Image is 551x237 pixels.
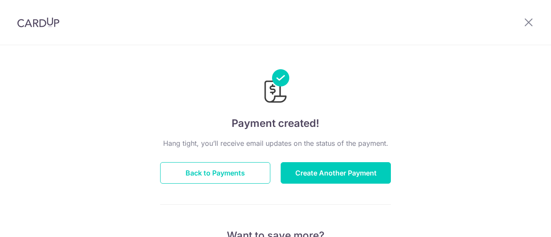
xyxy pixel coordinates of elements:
h4: Payment created! [160,116,391,131]
button: Create Another Payment [281,162,391,184]
iframe: Opens a widget where you can find more information [496,211,542,233]
img: CardUp [17,17,59,28]
p: Hang tight, you’ll receive email updates on the status of the payment. [160,138,391,148]
img: Payments [262,69,289,105]
button: Back to Payments [160,162,270,184]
